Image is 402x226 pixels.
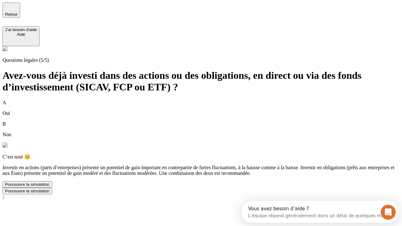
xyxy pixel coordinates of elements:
button: J’ai besoin d'aideAide [3,26,40,46]
div: Vous avez besoin d’aide ? [7,5,155,10]
p: Questions légales (5/5) [3,57,399,63]
p: Investir en actions (parts d’entreprises) présente un potentiel de gain important en contrepartie... [3,165,399,176]
div: Poursuivre la simulation [5,189,50,193]
h1: Avez-vous déjà investi dans des actions ou des obligations, en direct ou via des fonds d’investis... [3,70,399,93]
img: alexis.png [3,46,8,51]
button: Poursuivre la simulation [3,188,52,194]
iframe: Intercom live chat discovery launcher [242,201,399,223]
div: Poursuivre la simulation [5,182,50,187]
button: Poursuivre la simulation [3,181,52,188]
p: Oui [3,110,399,116]
p: C’est noté 😊 [3,154,399,160]
span: Retour [5,12,18,17]
div: J’ai besoin d'aide [5,27,37,32]
button: Retour [3,3,20,18]
p: B [3,121,399,127]
iframe: Intercom live chat [381,205,396,220]
div: ; [3,194,399,199]
img: alexis.png [3,143,8,148]
div: L’équipe répond généralement dans un délai de quelques minutes. [7,10,155,17]
div: Aide [5,32,37,37]
div: Ouvrir le Messenger Intercom [3,3,173,20]
p: A [3,100,399,105]
p: Non [3,132,399,137]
